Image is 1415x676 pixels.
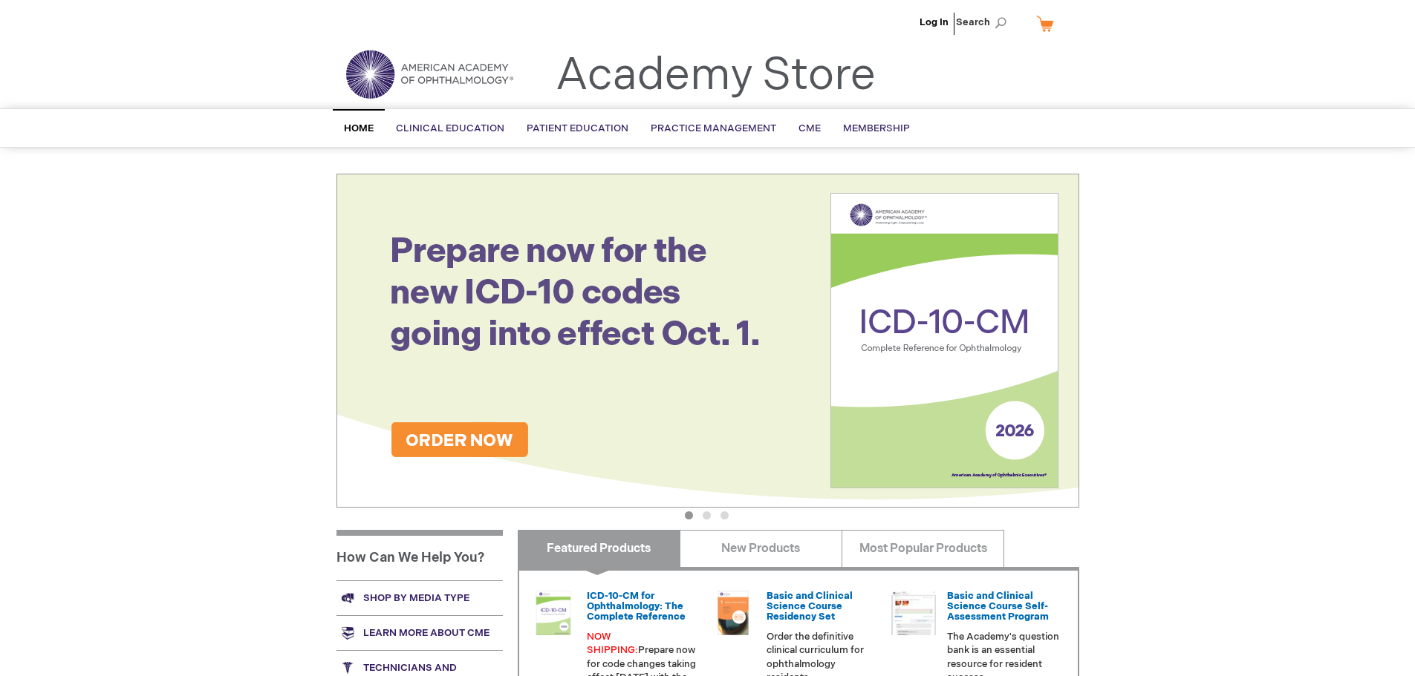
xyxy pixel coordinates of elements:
[680,530,842,567] a: New Products
[587,590,686,623] a: ICD-10-CM for Ophthalmology: The Complete Reference
[891,591,936,635] img: bcscself_20.jpg
[344,122,374,134] span: Home
[518,530,680,567] a: Featured Products
[920,16,949,28] a: Log In
[711,591,755,635] img: 02850963u_47.png
[527,122,628,134] span: Patient Education
[685,511,693,519] button: 1 of 3
[336,615,503,650] a: Learn more about CME
[798,122,821,134] span: CME
[587,631,638,657] font: NOW SHIPPING:
[720,511,729,519] button: 3 of 3
[767,590,853,623] a: Basic and Clinical Science Course Residency Set
[703,511,711,519] button: 2 of 3
[651,122,776,134] span: Practice Management
[396,122,504,134] span: Clinical Education
[843,122,910,134] span: Membership
[842,530,1004,567] a: Most Popular Products
[956,7,1012,37] span: Search
[531,591,576,635] img: 0120008u_42.png
[556,49,876,102] a: Academy Store
[336,580,503,615] a: Shop by media type
[947,590,1049,623] a: Basic and Clinical Science Course Self-Assessment Program
[336,530,503,580] h1: How Can We Help You?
